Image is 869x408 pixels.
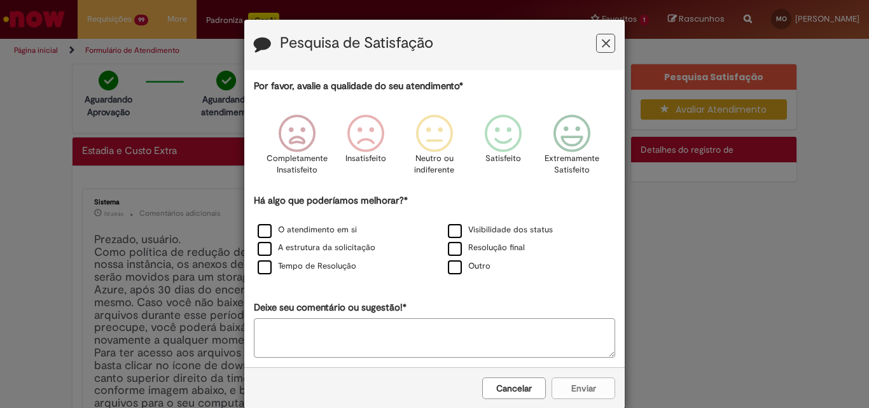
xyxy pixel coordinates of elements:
label: Resolução final [448,242,525,254]
label: A estrutura da solicitação [258,242,375,254]
label: O atendimento em si [258,224,357,236]
div: Satisfeito [471,105,536,192]
p: Satisfeito [485,153,521,165]
div: Neutro ou indiferente [402,105,467,192]
p: Neutro ou indiferente [412,153,457,176]
label: Tempo de Resolução [258,260,356,272]
p: Insatisfeito [345,153,386,165]
label: Outro [448,260,490,272]
div: Completamente Insatisfeito [264,105,329,192]
p: Completamente Insatisfeito [267,153,328,176]
div: Há algo que poderíamos melhorar?* [254,194,615,276]
p: Extremamente Satisfeito [545,153,599,176]
button: Cancelar [482,377,546,399]
label: Deixe seu comentário ou sugestão!* [254,301,407,314]
label: Visibilidade dos status [448,224,553,236]
label: Pesquisa de Satisfação [280,35,433,52]
div: Extremamente Satisfeito [539,105,604,192]
div: Insatisfeito [333,105,398,192]
label: Por favor, avalie a qualidade do seu atendimento* [254,80,463,93]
